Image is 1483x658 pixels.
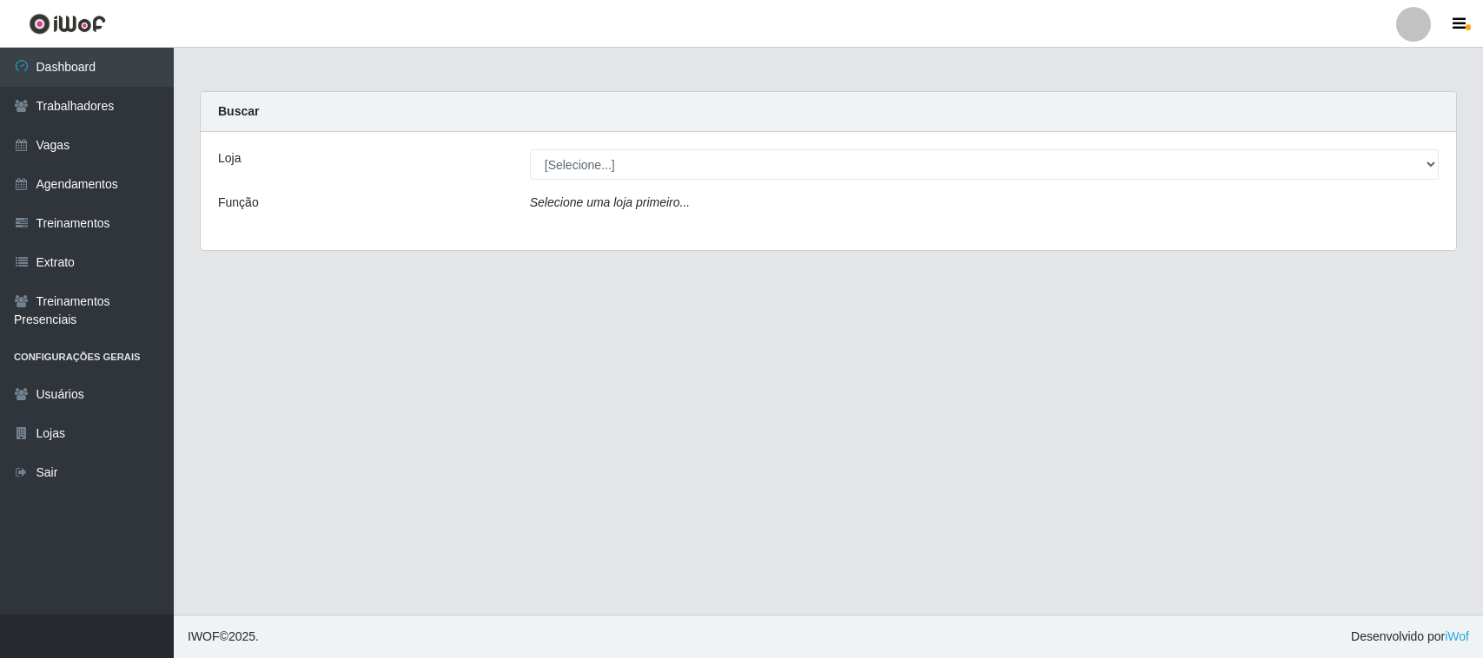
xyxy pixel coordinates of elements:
[218,104,259,118] strong: Buscar
[188,629,220,643] span: IWOF
[188,628,259,646] span: © 2025 .
[1445,629,1469,643] a: iWof
[29,13,106,35] img: CoreUI Logo
[218,194,259,212] label: Função
[530,195,690,209] i: Selecione uma loja primeiro...
[1351,628,1469,646] span: Desenvolvido por
[218,149,241,168] label: Loja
